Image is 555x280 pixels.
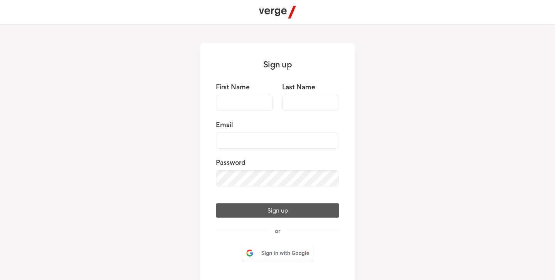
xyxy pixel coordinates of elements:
img: Verge [259,6,296,18]
label: Password [216,158,339,167]
label: First Name [216,82,273,92]
h3: Sign up [200,43,355,82]
img: google-sign-in.png [241,244,314,262]
button: Sign up [216,203,339,218]
label: Email [216,120,339,129]
p: or [216,227,339,235]
label: Last Name [282,82,339,92]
